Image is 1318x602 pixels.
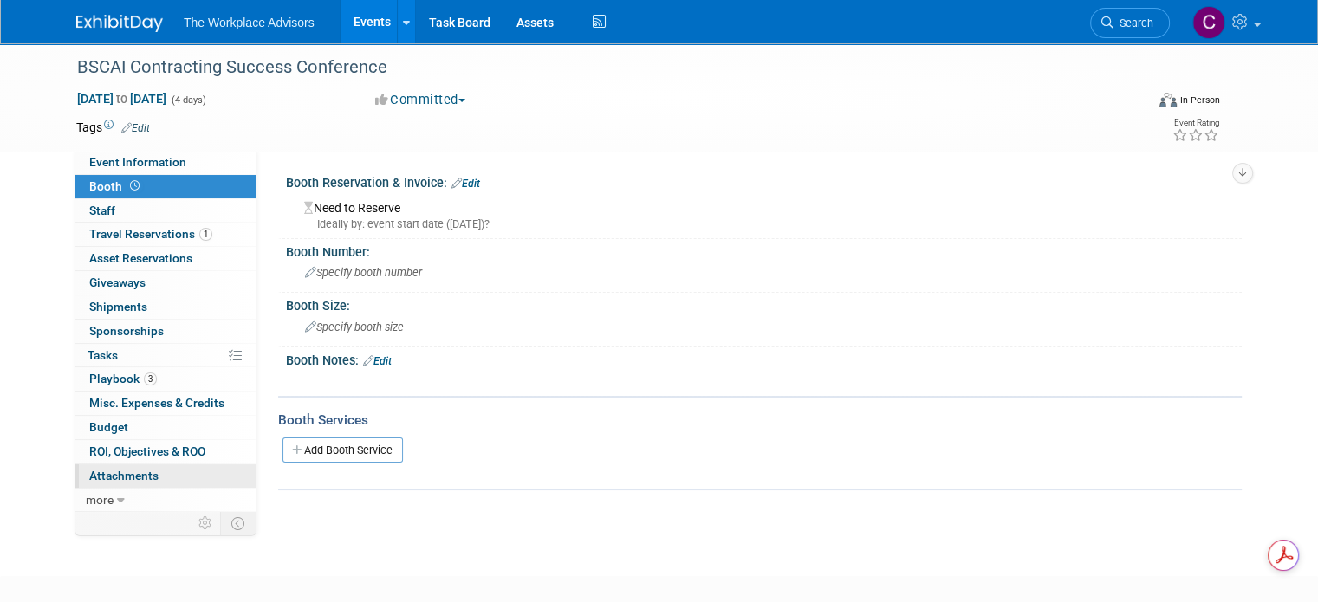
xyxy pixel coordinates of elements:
[286,293,1242,314] div: Booth Size:
[75,151,256,174] a: Event Information
[1172,119,1219,127] div: Event Rating
[305,266,422,279] span: Specify booth number
[121,122,150,134] a: Edit
[278,411,1242,430] div: Booth Services
[304,217,1229,232] div: Ideally by: event start date ([DATE])?
[369,91,472,109] button: Committed
[170,94,206,106] span: (4 days)
[299,195,1229,232] div: Need to Reserve
[89,204,115,217] span: Staff
[75,392,256,415] a: Misc. Expenses & Credits
[75,440,256,463] a: ROI, Objectives & ROO
[75,367,256,391] a: Playbook3
[75,223,256,246] a: Travel Reservations1
[75,175,256,198] a: Booth
[191,512,221,534] td: Personalize Event Tab Strip
[114,92,130,106] span: to
[286,347,1242,370] div: Booth Notes:
[89,396,224,410] span: Misc. Expenses & Credits
[127,179,143,192] span: Booth not reserved yet
[75,199,256,223] a: Staff
[76,91,167,107] span: [DATE] [DATE]
[75,247,256,270] a: Asset Reservations
[1113,16,1153,29] span: Search
[286,239,1242,261] div: Booth Number:
[75,295,256,319] a: Shipments
[89,444,205,458] span: ROI, Objectives & ROO
[75,271,256,295] a: Giveaways
[89,179,143,193] span: Booth
[1159,93,1177,107] img: Format-Inperson.png
[184,16,315,29] span: The Workplace Advisors
[89,300,147,314] span: Shipments
[86,493,114,507] span: more
[71,52,1123,83] div: BSCAI Contracting Success Conference
[144,372,157,385] span: 3
[88,348,118,362] span: Tasks
[75,344,256,367] a: Tasks
[363,355,392,367] a: Edit
[305,320,404,333] span: Specify booth size
[76,15,163,32] img: ExhibitDay
[286,170,1242,192] div: Booth Reservation & Invoice:
[89,155,186,169] span: Event Information
[76,119,150,136] td: Tags
[89,275,146,289] span: Giveaways
[89,372,157,385] span: Playbook
[75,320,256,343] a: Sponsorships
[199,228,212,241] span: 1
[89,227,212,241] span: Travel Reservations
[1192,6,1225,39] img: Claudia St. John
[89,251,192,265] span: Asset Reservations
[451,178,480,190] a: Edit
[221,512,256,534] td: Toggle Event Tabs
[89,420,128,434] span: Budget
[75,464,256,488] a: Attachments
[1051,90,1220,116] div: Event Format
[75,489,256,512] a: more
[89,324,164,338] span: Sponsorships
[89,469,159,482] span: Attachments
[1179,94,1220,107] div: In-Person
[1090,8,1170,38] a: Search
[282,437,403,463] a: Add Booth Service
[75,416,256,439] a: Budget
